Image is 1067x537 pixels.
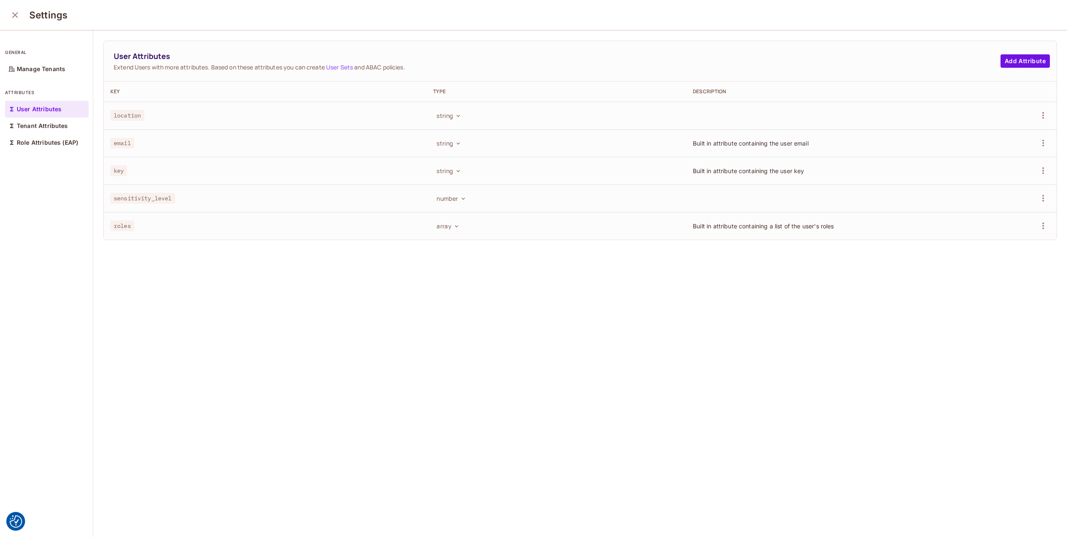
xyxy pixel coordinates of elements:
button: array [433,219,462,233]
button: Add Attribute [1001,54,1050,68]
button: number [433,192,468,205]
span: Built in attribute containing the user key [693,167,804,174]
button: Consent Preferences [10,515,22,528]
span: key [110,165,127,176]
p: general [5,49,89,56]
button: string [433,136,463,150]
button: close [7,7,23,23]
div: Key [110,88,420,95]
button: string [433,109,463,122]
div: Description [693,88,939,95]
span: sensitivity_level [110,193,175,204]
div: Type [433,88,679,95]
p: attributes [5,89,89,96]
button: string [433,164,463,177]
span: User Attributes [114,51,1001,61]
p: Role Attributes (EAP) [17,139,78,146]
span: Extend Users with more attributes. Based on these attributes you can create and ABAC policies. [114,63,1001,71]
p: User Attributes [17,106,61,113]
span: Built in attribute containing the user email [693,140,809,147]
span: roles [110,220,134,231]
span: email [110,138,134,148]
h3: Settings [29,9,67,21]
p: Tenant Attributes [17,123,68,129]
span: Built in attribute containing a list of the user's roles [693,222,834,230]
p: Manage Tenants [17,66,65,72]
span: location [110,110,144,121]
a: User Sets [326,63,353,71]
img: Revisit consent button [10,515,22,528]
